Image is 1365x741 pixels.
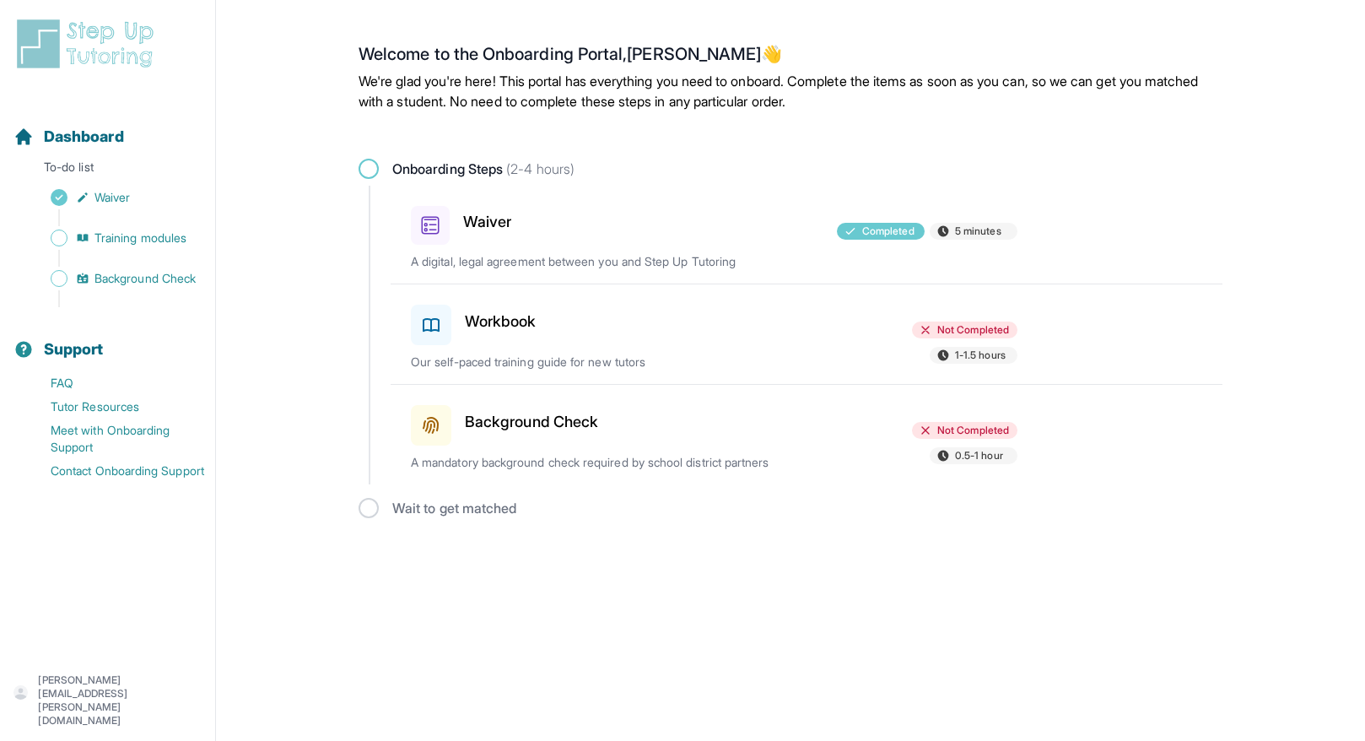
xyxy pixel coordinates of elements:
h2: Welcome to the Onboarding Portal, [PERSON_NAME] 👋 [359,44,1222,71]
span: (2-4 hours) [503,160,575,177]
span: Dashboard [44,125,124,149]
a: FAQ [13,371,215,395]
a: Contact Onboarding Support [13,459,215,483]
a: WaiverCompleted5 minutesA digital, legal agreement between you and Step Up Tutoring [391,186,1222,284]
span: Completed [862,224,914,238]
span: Support [44,338,104,361]
a: Tutor Resources [13,395,215,419]
a: WorkbookNot Completed1-1.5 hoursOur self-paced training guide for new tutors [391,284,1222,384]
span: Waiver [94,189,130,206]
a: Dashboard [13,125,124,149]
a: Background Check [13,267,215,290]
span: Onboarding Steps [392,159,575,179]
a: Waiver [13,186,215,209]
a: Background CheckNot Completed0.5-1 hourA mandatory background check required by school district p... [391,385,1222,484]
button: Support [7,311,208,368]
h3: Workbook [465,310,537,333]
h3: Background Check [465,410,598,434]
span: Training modules [94,230,186,246]
p: [PERSON_NAME][EMAIL_ADDRESS][PERSON_NAME][DOMAIN_NAME] [38,673,202,727]
p: Our self-paced training guide for new tutors [411,354,806,370]
span: Not Completed [937,424,1009,437]
a: Meet with Onboarding Support [13,419,215,459]
img: logo [13,17,164,71]
p: We're glad you're here! This portal has everything you need to onboard. Complete the items as soo... [359,71,1222,111]
p: To-do list [7,159,208,182]
span: 0.5-1 hour [955,449,1003,462]
a: Training modules [13,226,215,250]
span: 1-1.5 hours [955,349,1006,362]
button: Dashboard [7,98,208,155]
p: A digital, legal agreement between you and Step Up Tutoring [411,253,806,270]
span: 5 minutes [955,224,1001,238]
span: Not Completed [937,323,1009,337]
h3: Waiver [463,210,511,234]
p: A mandatory background check required by school district partners [411,454,806,471]
span: Background Check [94,270,196,287]
button: [PERSON_NAME][EMAIL_ADDRESS][PERSON_NAME][DOMAIN_NAME] [13,673,202,727]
